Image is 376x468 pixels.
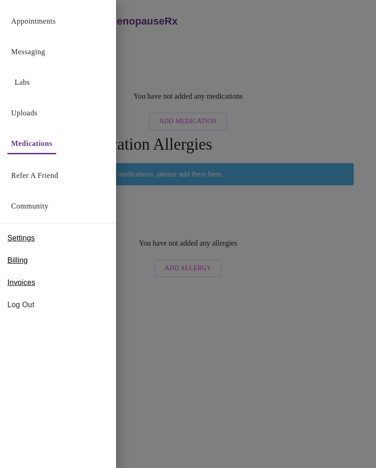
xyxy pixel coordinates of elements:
[7,255,28,266] span: Billing
[7,275,35,290] a: Invoices
[11,45,45,58] a: Messaging
[7,233,35,244] span: Settings
[7,134,56,154] button: Medications
[7,277,35,288] span: Invoices
[7,253,28,268] a: Billing
[7,197,52,215] button: Community
[11,15,56,28] a: Appointments
[11,137,52,150] a: Medications
[7,166,62,185] button: Refer a Friend
[7,12,59,31] button: Appointments
[7,43,49,61] button: Messaging
[11,107,38,120] a: Uploads
[11,169,58,182] a: Refer a Friend
[7,73,37,92] button: Labs
[7,231,35,246] a: Settings
[15,76,30,89] a: Labs
[7,104,41,122] button: Uploads
[11,200,49,213] a: Community
[7,299,109,310] span: Log Out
